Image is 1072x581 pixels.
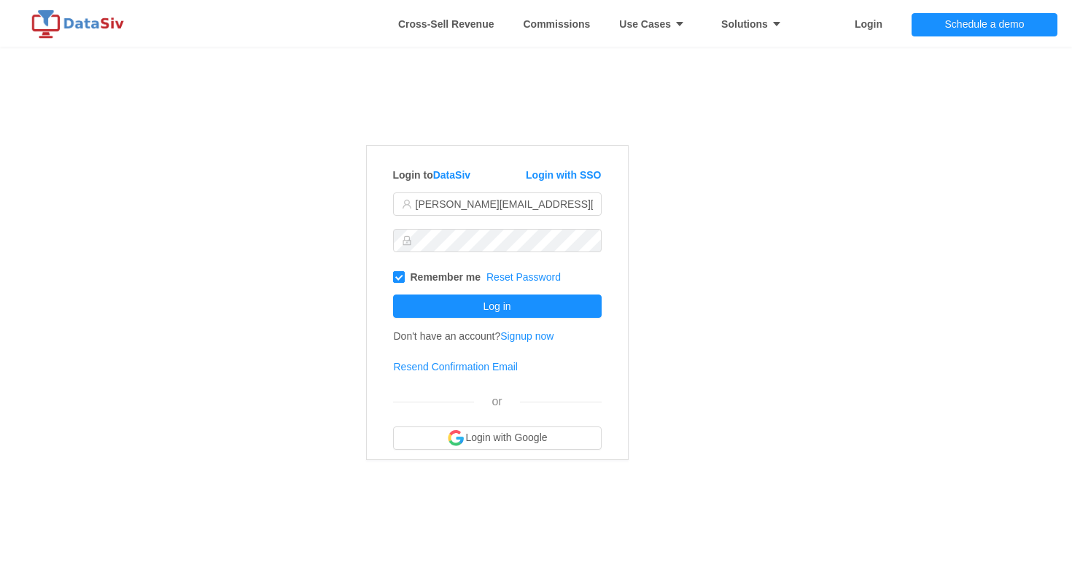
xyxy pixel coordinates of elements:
[855,2,882,46] a: Login
[393,192,602,216] input: Email
[721,18,789,30] strong: Solutions
[671,19,685,29] i: icon: caret-down
[500,330,554,342] a: Signup now
[393,321,555,351] td: Don't have an account?
[402,199,412,209] i: icon: user
[398,2,494,46] a: Whitespace
[492,395,502,408] span: or
[402,235,412,246] i: icon: lock
[768,19,782,29] i: icon: caret-down
[912,13,1057,36] button: Schedule a demo
[393,295,602,318] button: Log in
[393,426,602,450] button: Login with Google
[394,361,518,373] a: Resend Confirmation Email
[411,271,481,283] strong: Remember me
[393,169,471,181] strong: Login to
[486,271,561,283] a: Reset Password
[433,169,470,181] a: DataSiv
[29,9,131,39] img: logo
[523,2,590,46] a: Commissions
[526,169,601,181] a: Login with SSO
[619,18,692,30] strong: Use Cases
